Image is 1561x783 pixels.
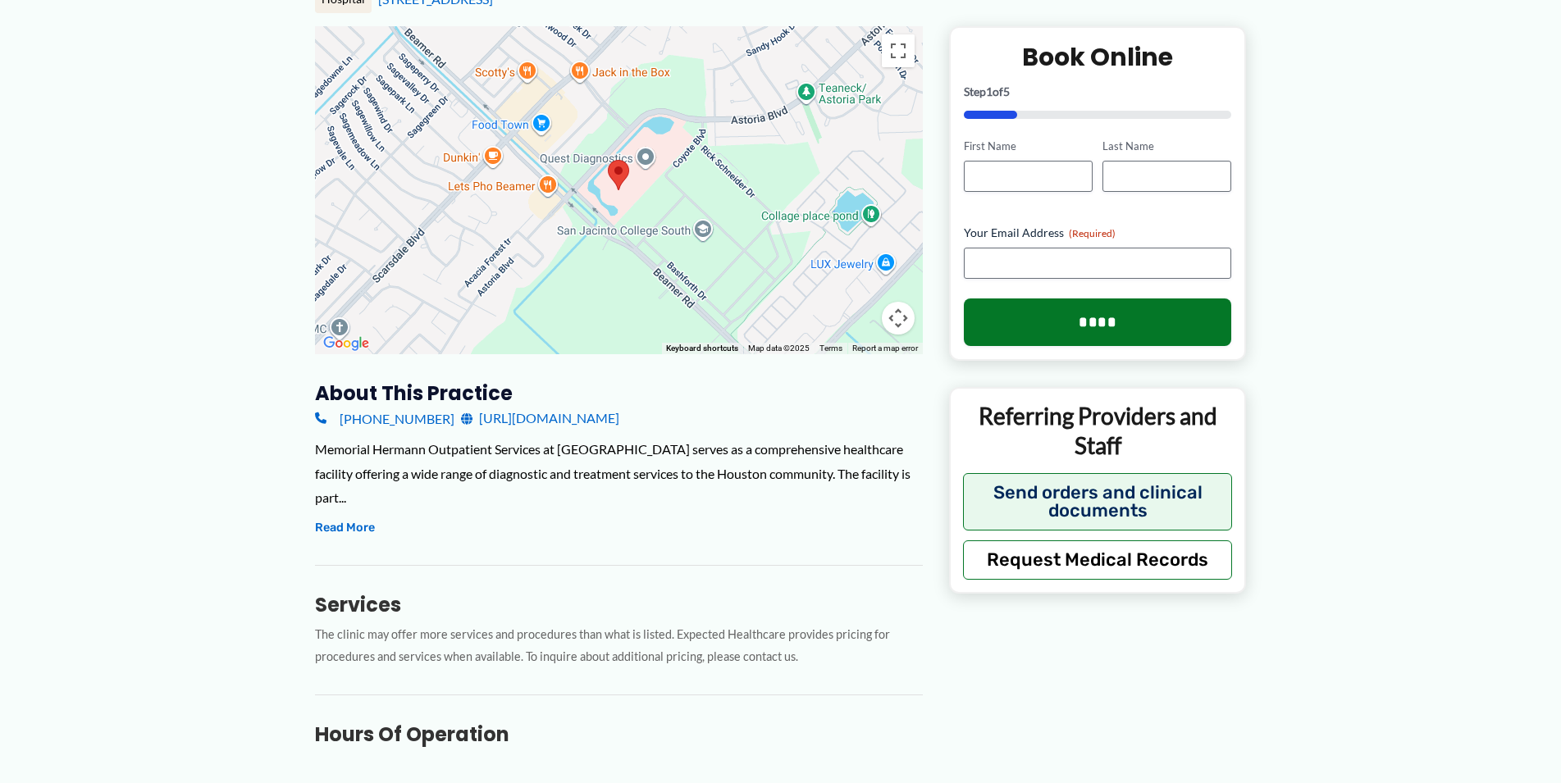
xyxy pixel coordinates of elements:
label: First Name [964,139,1093,154]
label: Your Email Address [964,225,1232,241]
a: Report a map error [852,344,918,353]
button: Toggle fullscreen view [882,34,915,67]
p: The clinic may offer more services and procedures than what is listed. Expected Healthcare provid... [315,624,923,668]
div: Memorial Hermann Outpatient Services at [GEOGRAPHIC_DATA] serves as a comprehensive healthcare fa... [315,437,923,510]
button: Keyboard shortcuts [666,343,738,354]
label: Last Name [1102,139,1231,154]
a: [PHONE_NUMBER] [315,406,454,430]
span: Map data ©2025 [748,344,810,353]
button: Map camera controls [882,302,915,335]
span: 1 [986,84,993,98]
img: Google [319,333,373,354]
h3: Services [315,592,923,617]
p: Referring Providers and Staff [963,401,1233,461]
button: Read More [315,518,375,538]
p: Step of [964,86,1232,98]
span: (Required) [1069,227,1116,239]
a: Open this area in Google Maps (opens a new window) [319,333,373,354]
a: Terms (opens in new tab) [819,344,842,353]
button: Request Medical Records [963,540,1233,580]
button: Send orders and clinical documents [963,473,1233,530]
h3: Hours of Operation [315,722,923,747]
a: [URL][DOMAIN_NAME] [461,406,619,430]
span: 5 [1003,84,1010,98]
h2: Book Online [964,41,1232,73]
h3: About this practice [315,380,923,406]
